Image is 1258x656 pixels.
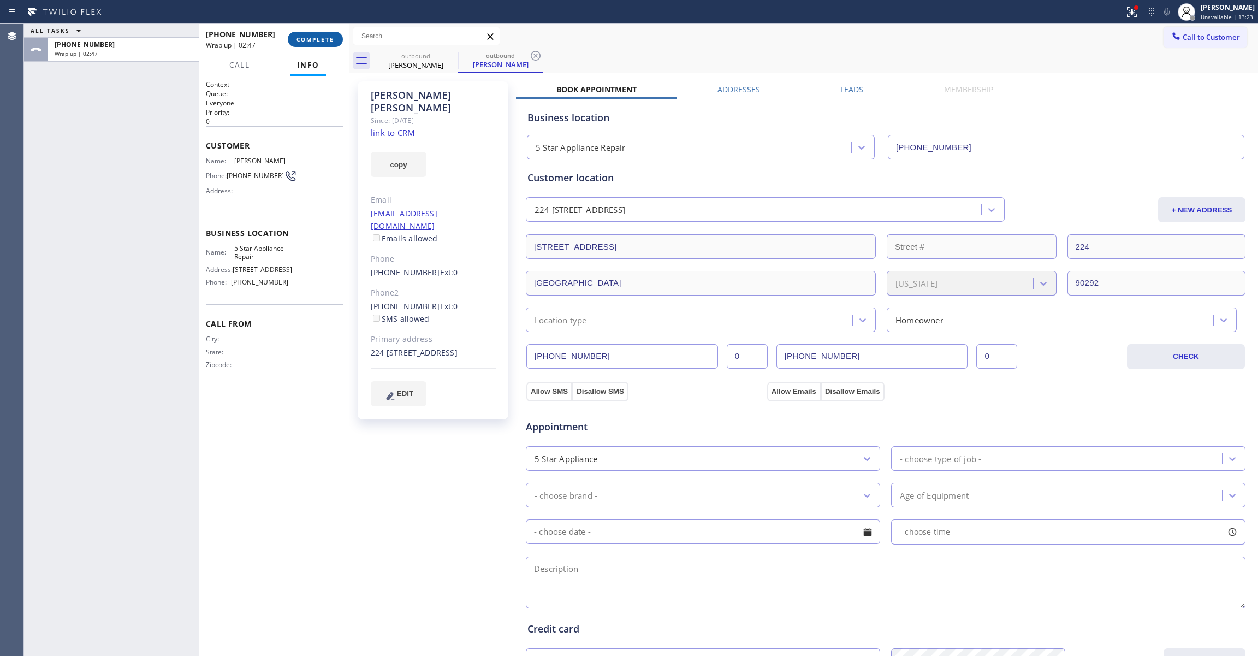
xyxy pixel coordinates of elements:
button: Call to Customer [1164,27,1247,48]
span: Wrap up | 02:47 [206,40,256,50]
div: Since: [DATE] [371,114,496,127]
h2: Queue: [206,89,343,98]
div: 224 [STREET_ADDRESS] [535,204,625,216]
button: CHECK [1127,344,1245,369]
span: Customer [206,140,343,151]
span: Appointment [526,419,764,434]
div: Age of Equipment [900,489,969,501]
span: [STREET_ADDRESS] [233,265,292,274]
button: Mute [1159,4,1174,20]
button: Info [290,55,326,76]
button: Allow SMS [526,382,572,401]
a: [PHONE_NUMBER] [371,301,440,311]
button: Disallow Emails [821,382,885,401]
div: Location type [535,314,587,326]
label: Addresses [717,84,760,94]
div: Business location [527,110,1244,125]
a: [EMAIL_ADDRESS][DOMAIN_NAME] [371,208,437,231]
input: SMS allowed [373,315,380,322]
span: Name: [206,248,234,256]
span: Ext: 0 [440,301,458,311]
span: Business location [206,228,343,238]
span: [PHONE_NUMBER] [55,40,115,49]
input: Street # [887,234,1057,259]
span: - choose time - [900,527,956,537]
span: Address: [206,187,234,195]
button: Call [223,55,257,76]
div: Email [371,194,496,206]
button: Disallow SMS [572,382,628,401]
input: Emails allowed [373,234,380,241]
button: EDIT [371,381,426,406]
label: Membership [944,84,993,94]
span: 5 Star Appliance Repair [234,244,288,261]
button: copy [371,152,426,177]
input: Address [526,234,876,259]
input: Search [353,27,500,45]
div: Phone2 [371,287,496,299]
span: [PHONE_NUMBER] [206,29,275,39]
div: 5 Star Appliance [535,452,597,465]
a: link to CRM [371,127,415,138]
span: EDIT [397,389,413,398]
label: Emails allowed [371,233,438,244]
button: + NEW ADDRESS [1158,197,1245,222]
span: [PERSON_NAME] [234,157,288,165]
div: [PERSON_NAME] [1201,3,1255,12]
h2: Priority: [206,108,343,117]
h1: Context [206,80,343,89]
span: Ext: 0 [440,267,458,277]
span: Name: [206,157,234,165]
div: [PERSON_NAME] [375,60,457,70]
span: Info [297,60,319,70]
div: Homeowner [895,314,943,326]
div: Eldon Davenport [459,49,542,72]
div: Phone [371,253,496,265]
label: Leads [840,84,863,94]
span: ALL TASKS [31,27,70,34]
input: City [526,271,876,296]
span: Address: [206,265,233,274]
div: outbound [459,51,542,60]
span: Call From [206,318,343,329]
div: [PERSON_NAME] [459,60,542,69]
a: [PHONE_NUMBER] [371,267,440,277]
span: Unavailable | 13:23 [1201,13,1253,21]
button: COMPLETE [288,32,343,47]
p: 0 [206,117,343,126]
label: SMS allowed [371,314,429,324]
input: - choose date - [526,519,880,544]
span: Wrap up | 02:47 [55,50,98,57]
div: 5 Star Appliance Repair [536,141,626,154]
span: State: [206,348,234,356]
label: Book Appointment [556,84,637,94]
div: Customer location [527,170,1244,185]
button: Allow Emails [767,382,821,401]
div: 224 [STREET_ADDRESS] [371,347,496,359]
input: Ext. [727,344,768,369]
span: COMPLETE [296,36,334,43]
div: - choose brand - [535,489,597,501]
button: ALL TASKS [24,24,92,37]
input: Ext. 2 [976,344,1017,369]
div: Credit card [527,622,1244,636]
p: Everyone [206,98,343,108]
span: [PHONE_NUMBER] [231,278,288,286]
div: [PERSON_NAME] [PERSON_NAME] [371,89,496,114]
span: Call to Customer [1183,32,1240,42]
input: Apt. # [1067,234,1246,259]
div: Primary address [371,333,496,346]
div: Eldon Davenport [375,49,457,73]
span: Call [229,60,250,70]
input: ZIP [1067,271,1246,296]
input: Phone Number 2 [776,344,968,369]
span: Phone: [206,278,231,286]
span: Phone: [206,172,227,180]
div: - choose type of job - [900,452,981,465]
div: outbound [375,52,457,60]
input: Phone Number [888,135,1244,159]
input: Phone Number [526,344,718,369]
span: [PHONE_NUMBER] [227,172,284,180]
span: City: [206,335,234,343]
span: Zipcode: [206,360,234,369]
